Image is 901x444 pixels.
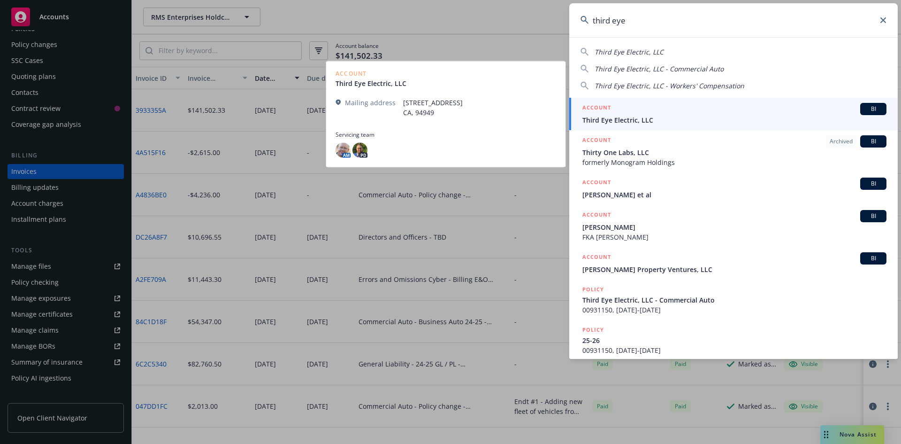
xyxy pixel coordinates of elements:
span: Third Eye Electric, LLC - Workers' Compensation [595,81,744,90]
span: Thirty One Labs, LLC [582,148,886,157]
h5: POLICY [582,285,604,294]
span: Third Eye Electric, LLC - Commercial Auto [582,295,886,305]
a: ACCOUNTBI[PERSON_NAME]FKA [PERSON_NAME] [569,205,898,247]
span: FKA [PERSON_NAME] [582,232,886,242]
span: BI [864,179,883,188]
span: BI [864,137,883,146]
h5: ACCOUNT [582,178,611,189]
span: BI [864,105,883,113]
span: Third Eye Electric, LLC [595,47,664,56]
a: ACCOUNTBI[PERSON_NAME] et al [569,172,898,205]
span: 25-26 [582,335,886,345]
a: ACCOUNTBIThird Eye Electric, LLC [569,98,898,130]
span: [PERSON_NAME] et al [582,190,886,200]
input: Search... [569,3,898,37]
a: POLICY25-2600931150, [DATE]-[DATE] [569,320,898,360]
h5: ACCOUNT [582,252,611,264]
span: [PERSON_NAME] [582,222,886,232]
span: Archived [830,137,853,146]
a: POLICYThird Eye Electric, LLC - Commercial Auto00931150, [DATE]-[DATE] [569,280,898,320]
a: ACCOUNTArchivedBIThirty One Labs, LLCformerly Monogram Holdings [569,130,898,172]
span: Third Eye Electric, LLC [582,115,886,125]
span: 00931150, [DATE]-[DATE] [582,345,886,355]
h5: POLICY [582,325,604,335]
span: BI [864,254,883,263]
span: Third Eye Electric, LLC - Commercial Auto [595,64,724,73]
span: 00931150, [DATE]-[DATE] [582,305,886,315]
a: ACCOUNTBI[PERSON_NAME] Property Ventures, LLC [569,247,898,280]
h5: ACCOUNT [582,135,611,147]
h5: ACCOUNT [582,103,611,114]
h5: ACCOUNT [582,210,611,221]
span: formerly Monogram Holdings [582,157,886,167]
span: BI [864,212,883,220]
span: [PERSON_NAME] Property Ventures, LLC [582,265,886,274]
